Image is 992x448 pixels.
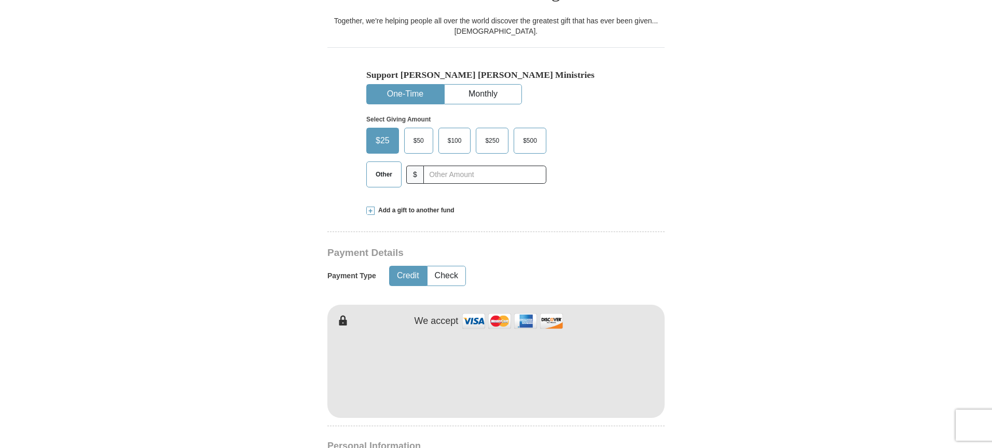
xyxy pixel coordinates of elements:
[408,133,429,148] span: $50
[375,206,454,215] span: Add a gift to another fund
[366,70,626,80] h5: Support [PERSON_NAME] [PERSON_NAME] Ministries
[327,247,592,259] h3: Payment Details
[423,166,546,184] input: Other Amount
[390,266,426,286] button: Credit
[480,133,504,148] span: $250
[461,310,564,332] img: credit cards accepted
[370,133,395,148] span: $25
[518,133,542,148] span: $500
[415,316,459,327] h4: We accept
[406,166,424,184] span: $
[327,16,665,36] div: Together, we're helping people all over the world discover the greatest gift that has ever been g...
[443,133,467,148] span: $100
[367,85,444,104] button: One-Time
[445,85,521,104] button: Monthly
[428,266,465,286] button: Check
[370,167,397,182] span: Other
[327,271,376,280] h5: Payment Type
[366,116,431,123] strong: Select Giving Amount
